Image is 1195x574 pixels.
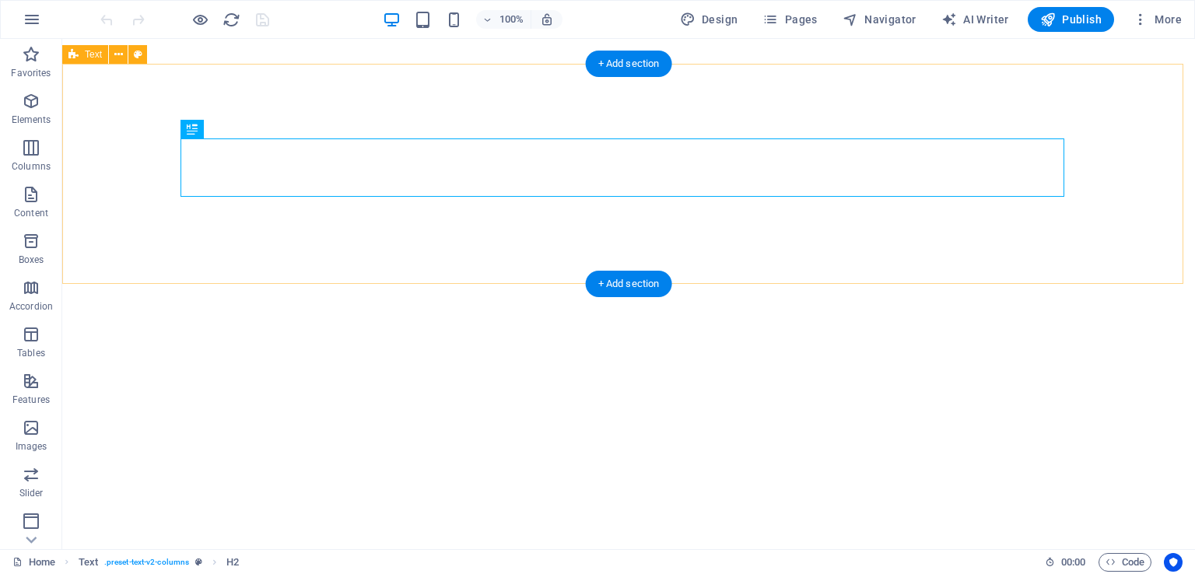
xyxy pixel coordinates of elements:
span: . preset-text-v2-columns [104,553,189,572]
button: Navigator [836,7,923,32]
span: More [1133,12,1182,27]
p: Features [12,394,50,406]
span: Pages [762,12,817,27]
button: Usercentrics [1164,553,1183,572]
p: Accordion [9,300,53,313]
button: reload [222,10,240,29]
a: Click to cancel selection. Double-click to open Pages [12,553,55,572]
i: Reload page [223,11,240,29]
div: + Add section [586,271,672,297]
span: Text [85,50,102,59]
p: Slider [19,487,44,499]
button: Pages [756,7,823,32]
nav: breadcrumb [79,553,240,572]
p: Tables [17,347,45,359]
span: Publish [1040,12,1102,27]
span: 00 00 [1061,553,1085,572]
span: Code [1106,553,1144,572]
i: On resize automatically adjust zoom level to fit chosen device. [540,12,554,26]
h6: 100% [499,10,524,29]
p: Images [16,440,47,453]
p: Content [14,207,48,219]
span: Design [680,12,738,27]
p: Elements [12,114,51,126]
p: Boxes [19,254,44,266]
button: AI Writer [935,7,1015,32]
span: AI Writer [941,12,1009,27]
p: Favorites [11,67,51,79]
div: Design (Ctrl+Alt+Y) [674,7,745,32]
div: + Add section [586,51,672,77]
span: Click to select. Double-click to edit [226,553,239,572]
button: 100% [476,10,531,29]
i: This element is a customizable preset [195,558,202,566]
p: Columns [12,160,51,173]
span: : [1072,556,1074,568]
span: Navigator [843,12,916,27]
span: Click to select. Double-click to edit [79,553,98,572]
button: Click here to leave preview mode and continue editing [191,10,209,29]
h6: Session time [1045,553,1086,572]
button: Design [674,7,745,32]
button: More [1127,7,1188,32]
button: Code [1099,553,1151,572]
button: Publish [1028,7,1114,32]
